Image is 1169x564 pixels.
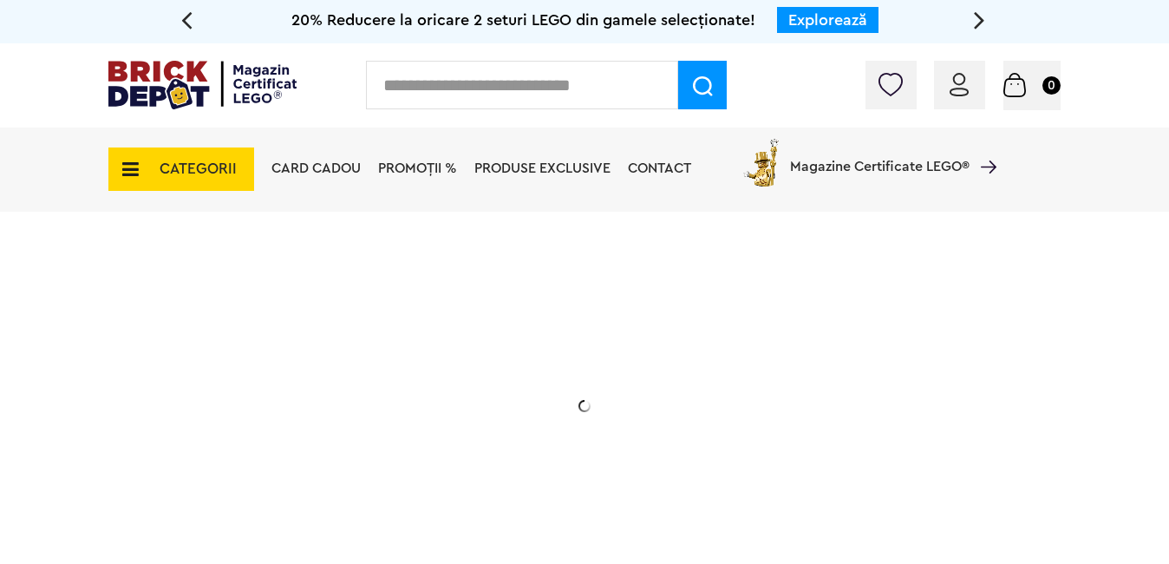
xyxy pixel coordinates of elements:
h2: Seria de sărbători: Fantomă luminoasă. Promoția este valabilă în perioada [DATE] - [DATE]. [232,386,578,459]
a: Produse exclusive [474,161,611,175]
a: Explorează [788,12,867,28]
small: 0 [1042,76,1061,95]
a: Card Cadou [271,161,361,175]
div: Află detalii [232,498,578,520]
span: Magazine Certificate LEGO® [790,135,970,175]
span: CATEGORII [160,161,237,176]
a: Contact [628,161,691,175]
span: 20% Reducere la oricare 2 seturi LEGO din gamele selecționate! [291,12,755,28]
h1: Cadou VIP 40772 [232,306,578,369]
a: PROMOȚII % [378,161,457,175]
a: Magazine Certificate LEGO® [970,138,996,152]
